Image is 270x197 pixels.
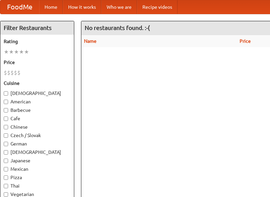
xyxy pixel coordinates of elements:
label: American [4,98,71,105]
input: Pizza [4,175,8,180]
input: Vegetarian [4,192,8,197]
input: Czech / Slovak [4,133,8,138]
label: Pizza [4,174,71,181]
li: $ [7,69,10,76]
input: German [4,142,8,146]
input: [DEMOGRAPHIC_DATA] [4,91,8,96]
h4: Filter Restaurants [0,21,74,35]
li: $ [14,69,17,76]
label: German [4,140,71,147]
li: $ [10,69,14,76]
input: Japanese [4,159,8,163]
a: Who we are [101,0,137,14]
h5: Rating [4,38,71,45]
a: Price [240,38,251,44]
li: ★ [9,48,14,56]
li: $ [17,69,21,76]
label: Barbecue [4,107,71,113]
input: Mexican [4,167,8,171]
li: $ [4,69,7,76]
a: FoodMe [0,0,39,14]
h5: Price [4,59,71,66]
input: Cafe [4,117,8,121]
ng-pluralize: No restaurants found. :-( [85,25,150,31]
label: [DEMOGRAPHIC_DATA] [4,90,71,97]
a: Name [84,38,97,44]
input: Thai [4,184,8,188]
label: Cafe [4,115,71,122]
li: ★ [19,48,24,56]
label: Thai [4,183,71,189]
a: How it works [63,0,101,14]
li: ★ [24,48,29,56]
label: Chinese [4,124,71,130]
label: [DEMOGRAPHIC_DATA] [4,149,71,156]
li: ★ [14,48,19,56]
a: Home [39,0,63,14]
li: ★ [4,48,9,56]
input: Chinese [4,125,8,129]
h5: Cuisine [4,80,71,87]
a: Recipe videos [137,0,178,14]
input: [DEMOGRAPHIC_DATA] [4,150,8,155]
input: American [4,100,8,104]
label: Czech / Slovak [4,132,71,139]
label: Mexican [4,166,71,172]
label: Japanese [4,157,71,164]
input: Barbecue [4,108,8,112]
